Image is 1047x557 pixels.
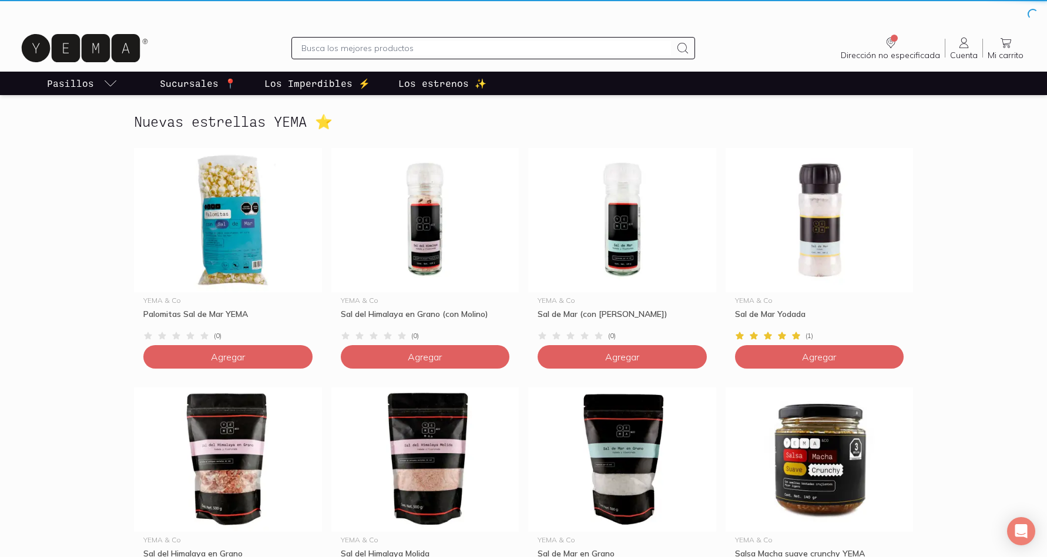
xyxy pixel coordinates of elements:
a: Cuenta [945,36,982,60]
span: ( 1 ) [806,332,813,339]
img: Sal del Himalaya Molida [331,387,519,532]
input: Busca los mejores productos [301,41,671,55]
a: pasillo-todos-link [45,72,120,95]
span: Agregar [605,351,639,363]
a: Los Imperdibles ⚡️ [262,72,373,95]
a: Palomitas Sal de Mar YEMAYEMA & CoPalomitas Sal de Mar YEMA(0) [134,148,322,340]
div: Sal del Himalaya en Grano (con Molino) [341,309,510,330]
span: Agregar [408,351,442,363]
div: YEMA & Co [341,297,510,304]
div: YEMA & Co [735,536,904,544]
img: Sal del Himalaya en Grano (con Molino) [331,148,519,292]
div: Palomitas Sal de Mar YEMA [143,309,313,330]
img: Sal de Mar Yodada [726,148,914,292]
img: Sal de Mar (con Molino) [528,148,716,292]
img: Palomitas Sal de Mar YEMA [134,148,322,292]
button: Agregar [341,345,510,369]
a: Mi carrito [983,36,1028,60]
button: Agregar [735,345,904,369]
span: ( 0 ) [214,332,222,339]
span: Mi carrito [988,50,1023,60]
div: Sal de Mar Yodada [735,309,904,330]
span: Dirección no especificada [841,50,940,60]
button: Agregar [143,345,313,369]
div: YEMA & Co [538,536,707,544]
p: Los Imperdibles ⚡️ [264,76,370,90]
div: YEMA & Co [538,297,707,304]
div: YEMA & Co [143,536,313,544]
span: Agregar [802,351,836,363]
a: Sal de Mar YodadaYEMA & CoSal de Mar Yodada(1) [726,148,914,340]
a: Sal del Himalaya en Grano (con Molino)YEMA & CoSal del Himalaya en Grano (con Molino)(0) [331,148,519,340]
div: YEMA & Co [341,536,510,544]
p: Pasillos [47,76,94,90]
div: YEMA & Co [735,297,904,304]
span: Agregar [211,351,245,363]
span: Cuenta [950,50,978,60]
img: Sal del Himalaya en Grano [134,387,322,532]
p: Los estrenos ✨ [398,76,486,90]
a: Sal de Mar (con Molino)YEMA & CoSal de Mar (con [PERSON_NAME])(0) [528,148,716,340]
a: Sucursales 📍 [157,72,239,95]
span: ( 0 ) [608,332,616,339]
button: Agregar [538,345,707,369]
h2: Nuevas estrellas YEMA ⭐️ [134,114,333,129]
div: YEMA & Co [143,297,313,304]
span: ( 0 ) [411,332,419,339]
a: Dirección no especificada [836,36,945,60]
img: Sal de Mar en Grano [528,387,716,532]
div: Open Intercom Messenger [1007,517,1035,545]
p: Sucursales 📍 [160,76,236,90]
div: Sal de Mar (con [PERSON_NAME]) [538,309,707,330]
a: Los estrenos ✨ [396,72,489,95]
img: Salsa Macha suave crunchy YEMA [726,387,914,532]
